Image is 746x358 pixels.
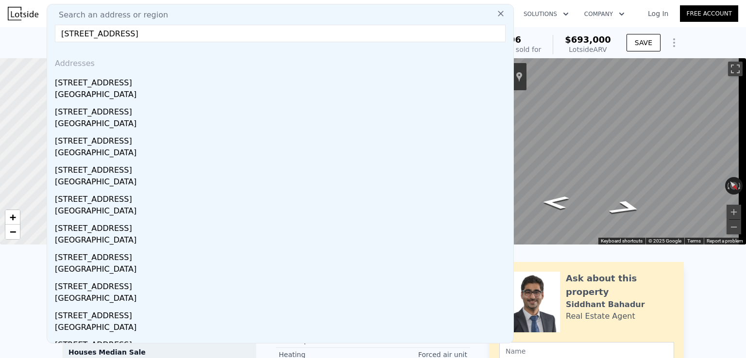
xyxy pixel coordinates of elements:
div: [STREET_ADDRESS] [55,306,509,322]
button: Zoom in [727,205,741,219]
button: Keyboard shortcuts [601,238,643,244]
a: Log In [636,9,680,18]
button: Show Options [664,33,684,52]
div: Siddhant Bahadur [566,299,645,310]
img: Lotside [8,7,38,20]
div: [STREET_ADDRESS] [55,73,509,89]
button: Solutions [516,5,576,23]
div: [STREET_ADDRESS] [55,248,509,263]
span: − [10,226,16,238]
div: [GEOGRAPHIC_DATA] [55,147,509,161]
div: Real Estate Agent [566,310,635,322]
path: Go Southeast, 42nd Pl SW [530,193,580,212]
button: Rotate counterclockwise [725,177,730,195]
input: Enter an address, city, region, neighborhood or zip code [55,25,506,42]
path: Go Northwest, 42nd Pl SW [595,196,657,219]
div: [STREET_ADDRESS] [55,190,509,205]
a: Zoom out [5,225,20,239]
div: [GEOGRAPHIC_DATA] [55,176,509,190]
button: Reset the view [726,177,743,195]
button: Rotate clockwise [738,177,743,195]
div: [STREET_ADDRESS] [55,335,509,351]
div: Lotside ARV [565,45,611,54]
div: [GEOGRAPHIC_DATA] [55,322,509,335]
div: Addresses [51,50,509,73]
div: [STREET_ADDRESS] [55,102,509,118]
button: Zoom out [727,220,741,234]
div: [STREET_ADDRESS] [55,277,509,293]
span: + [10,211,16,223]
span: Search an address or region [51,9,168,21]
div: [GEOGRAPHIC_DATA] [55,293,509,306]
a: Terms (opens in new tab) [687,238,701,244]
div: [GEOGRAPHIC_DATA] [55,234,509,248]
div: [GEOGRAPHIC_DATA] [55,205,509,219]
button: Company [576,5,632,23]
div: Ask about this property [566,272,674,299]
a: Free Account [680,5,738,22]
a: Report a problem [707,238,743,244]
div: [GEOGRAPHIC_DATA] [55,263,509,277]
div: [STREET_ADDRESS] [55,219,509,234]
div: Street View [444,58,746,244]
button: SAVE [627,34,661,51]
a: Zoom in [5,210,20,225]
div: [GEOGRAPHIC_DATA] [55,118,509,131]
div: [STREET_ADDRESS] [55,131,509,147]
div: Map [444,58,746,244]
span: $693,000 [565,34,611,45]
div: [GEOGRAPHIC_DATA] [55,89,509,102]
a: Show location on map [516,71,523,82]
span: © 2025 Google [648,238,681,244]
div: [STREET_ADDRESS] [55,161,509,176]
div: Houses Median Sale [68,347,250,357]
button: Toggle fullscreen view [728,62,743,76]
